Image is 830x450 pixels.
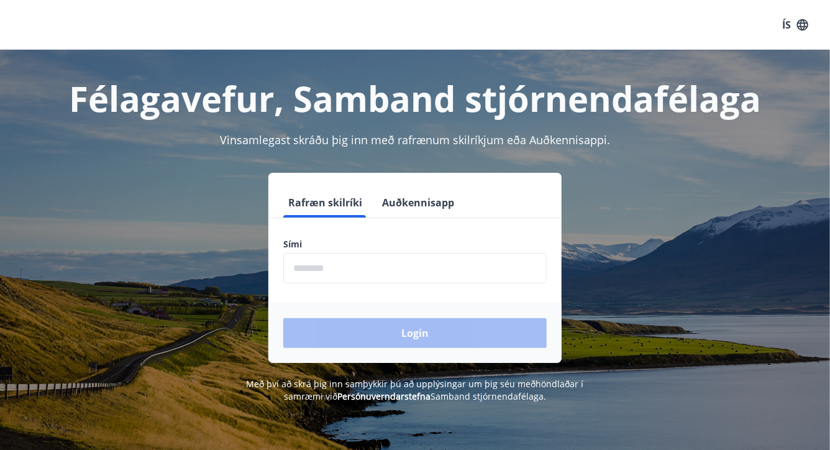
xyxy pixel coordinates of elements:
[337,390,431,402] a: Persónuverndarstefna
[283,188,367,218] button: Rafræn skilríki
[247,378,584,402] span: Með því að skrá þig inn samþykkir þú að upplýsingar um þig séu meðhöndlaðar í samræmi við Samband...
[220,132,610,147] span: Vinsamlegast skráðu þig inn með rafrænum skilríkjum eða Auðkennisappi.
[377,188,459,218] button: Auðkennisapp
[283,238,547,250] label: Sími
[15,75,815,122] h1: Félagavefur, Samband stjórnendafélaga
[775,14,815,36] button: ÍS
